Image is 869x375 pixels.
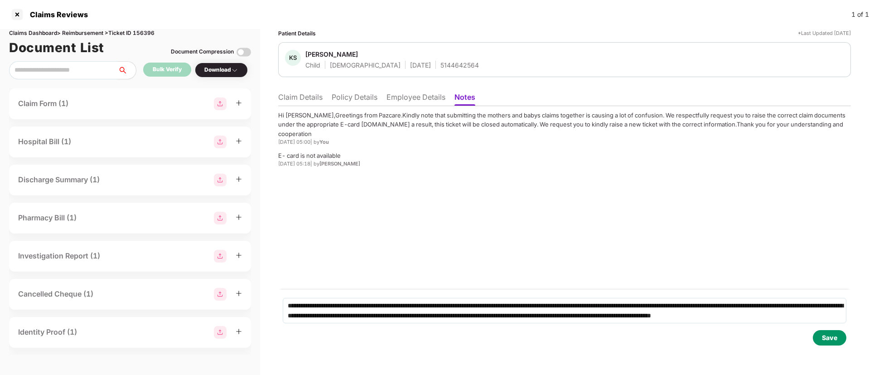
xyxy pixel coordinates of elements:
span: search [117,67,136,74]
div: 1 of 1 [851,10,869,19]
img: svg+xml;base64,PHN2ZyBpZD0iR3JvdXBfMjg4MTMiIGRhdGEtbmFtZT0iR3JvdXAgMjg4MTMiIHhtbG5zPSJodHRwOi8vd3... [214,136,227,148]
div: E- card is not available [278,151,851,160]
img: svg+xml;base64,PHN2ZyBpZD0iR3JvdXBfMjg4MTMiIGRhdGEtbmFtZT0iR3JvdXAgMjg4MTMiIHhtbG5zPSJodHRwOi8vd3... [214,97,227,110]
div: [DATE] 05:00 | by [278,138,851,146]
div: Identity Proof (1) [18,326,77,338]
span: [PERSON_NAME] [319,160,360,168]
img: svg+xml;base64,PHN2ZyBpZD0iR3JvdXBfMjg4MTMiIGRhdGEtbmFtZT0iR3JvdXAgMjg4MTMiIHhtbG5zPSJodHRwOi8vd3... [214,326,227,339]
button: search [117,61,136,79]
div: Claims Reviews [24,10,88,19]
h1: Document List [9,38,104,58]
div: [PERSON_NAME] [305,50,358,58]
div: Download [204,66,238,74]
img: svg+xml;base64,PHN2ZyBpZD0iR3JvdXBfMjg4MTMiIGRhdGEtbmFtZT0iR3JvdXAgMjg4MTMiIHhtbG5zPSJodHRwOi8vd3... [214,212,227,224]
div: Investigation Report (1) [18,250,100,262]
div: Cancelled Cheque (1) [18,288,93,300]
div: Save [822,333,837,343]
span: plus [236,176,242,182]
div: 5144642564 [440,61,479,69]
div: [DATE] [410,61,431,69]
div: KS [285,50,301,66]
div: Bulk Verify [153,65,182,74]
div: *Last Updated [DATE] [798,29,851,38]
div: Document Compression [171,48,234,56]
div: [DEMOGRAPHIC_DATA] [330,61,401,69]
img: svg+xml;base64,PHN2ZyBpZD0iR3JvdXBfMjg4MTMiIGRhdGEtbmFtZT0iR3JvdXAgMjg4MTMiIHhtbG5zPSJodHRwOi8vd3... [214,250,227,263]
div: Claim Form (1) [18,98,68,109]
span: plus [236,328,242,335]
span: plus [236,138,242,144]
li: Policy Details [332,93,377,106]
div: [DATE] 05:18 | by [278,160,851,168]
div: Patient Details [278,29,316,38]
div: Hi [PERSON_NAME],Greetings from Pazcare.Kindly note that submitting the mothers and babys claims ... [278,111,851,138]
span: plus [236,290,242,297]
span: plus [236,100,242,106]
div: Child [305,61,320,69]
img: svg+xml;base64,PHN2ZyBpZD0iR3JvdXBfMjg4MTMiIGRhdGEtbmFtZT0iR3JvdXAgMjg4MTMiIHhtbG5zPSJodHRwOi8vd3... [214,288,227,301]
img: svg+xml;base64,PHN2ZyBpZD0iVG9nZ2xlLTMyeDMyIiB4bWxucz0iaHR0cDovL3d3dy53My5vcmcvMjAwMC9zdmciIHdpZH... [237,45,251,59]
img: svg+xml;base64,PHN2ZyBpZD0iRHJvcGRvd24tMzJ4MzIiIHhtbG5zPSJodHRwOi8vd3d3LnczLm9yZy8yMDAwL3N2ZyIgd2... [231,67,238,74]
span: plus [236,252,242,258]
li: Claim Details [278,93,323,106]
span: You [319,138,329,146]
div: Pharmacy Bill (1) [18,212,77,224]
img: svg+xml;base64,PHN2ZyBpZD0iR3JvdXBfMjg4MTMiIGRhdGEtbmFtZT0iR3JvdXAgMjg4MTMiIHhtbG5zPSJodHRwOi8vd3... [214,174,227,186]
span: plus [236,214,242,220]
div: Claims Dashboard > Reimbursement > Ticket ID 156396 [9,29,251,38]
li: Employee Details [386,93,445,106]
div: Hospital Bill (1) [18,136,71,147]
li: Notes [454,93,475,106]
div: Discharge Summary (1) [18,174,100,185]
